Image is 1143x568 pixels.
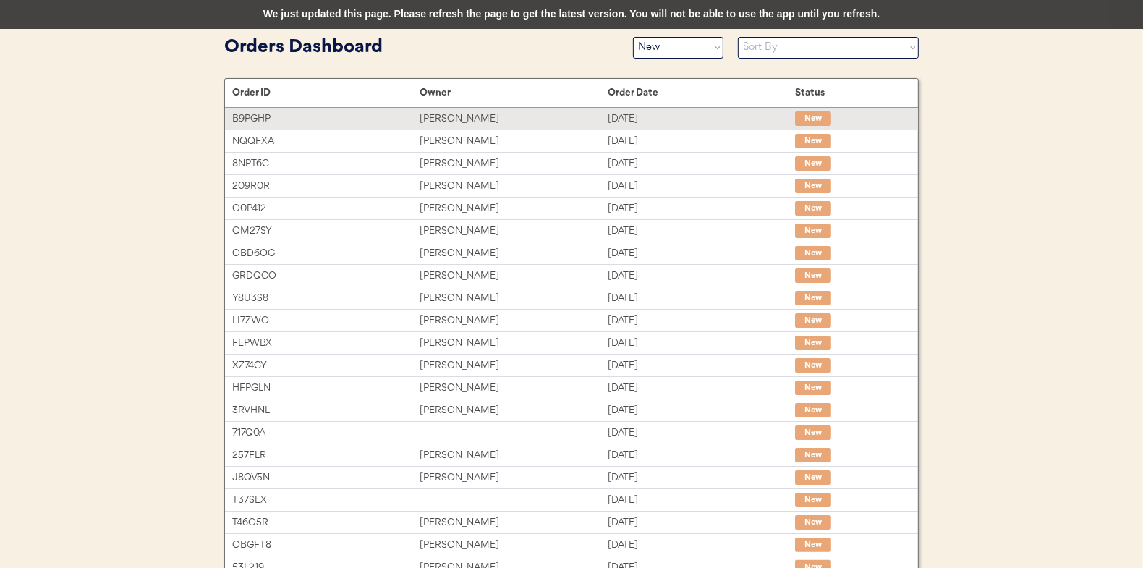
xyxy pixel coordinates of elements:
div: [PERSON_NAME] [420,200,607,217]
div: [DATE] [608,200,795,217]
div: J8QV5N [232,470,420,486]
div: 257FLR [232,447,420,464]
div: Status [795,87,904,98]
div: [DATE] [608,245,795,262]
div: [PERSON_NAME] [420,537,607,554]
div: [PERSON_NAME] [420,290,607,307]
div: OBD6OG [232,245,420,262]
div: [DATE] [608,335,795,352]
div: [PERSON_NAME] [420,402,607,419]
div: GRDQCO [232,268,420,284]
div: [DATE] [608,537,795,554]
div: NQQFXA [232,133,420,150]
div: T46O5R [232,514,420,531]
div: [DATE] [608,223,795,240]
div: [DATE] [608,402,795,419]
div: [DATE] [608,156,795,172]
div: [DATE] [608,357,795,374]
div: [PERSON_NAME] [420,111,607,127]
div: XZ74CY [232,357,420,374]
div: [PERSON_NAME] [420,514,607,531]
div: [PERSON_NAME] [420,156,607,172]
div: 8NPT6C [232,156,420,172]
div: T37SEX [232,492,420,509]
div: [PERSON_NAME] [420,447,607,464]
div: [PERSON_NAME] [420,470,607,486]
div: [DATE] [608,178,795,195]
div: [DATE] [608,447,795,464]
div: LI7ZWO [232,313,420,329]
div: [PERSON_NAME] [420,357,607,374]
div: O0P412 [232,200,420,217]
div: Orders Dashboard [224,34,619,62]
div: 717Q0A [232,425,420,441]
div: [DATE] [608,313,795,329]
div: B9PGHP [232,111,420,127]
div: [PERSON_NAME] [420,335,607,352]
div: [DATE] [608,470,795,486]
div: [DATE] [608,425,795,441]
div: Order ID [232,87,420,98]
div: [PERSON_NAME] [420,313,607,329]
div: HFPGLN [232,380,420,397]
div: [DATE] [608,380,795,397]
div: [DATE] [608,492,795,509]
div: OBGFT8 [232,537,420,554]
div: [DATE] [608,290,795,307]
div: [DATE] [608,111,795,127]
div: 3RVHNL [232,402,420,419]
div: [DATE] [608,268,795,284]
div: [PERSON_NAME] [420,380,607,397]
div: Y8U3S8 [232,290,420,307]
div: [PERSON_NAME] [420,223,607,240]
div: [PERSON_NAME] [420,245,607,262]
div: [DATE] [608,133,795,150]
div: [DATE] [608,514,795,531]
div: Owner [420,87,607,98]
div: [PERSON_NAME] [420,133,607,150]
div: [PERSON_NAME] [420,178,607,195]
div: QM27SY [232,223,420,240]
div: FEPWBX [232,335,420,352]
div: Order Date [608,87,795,98]
div: 209R0R [232,178,420,195]
div: [PERSON_NAME] [420,268,607,284]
